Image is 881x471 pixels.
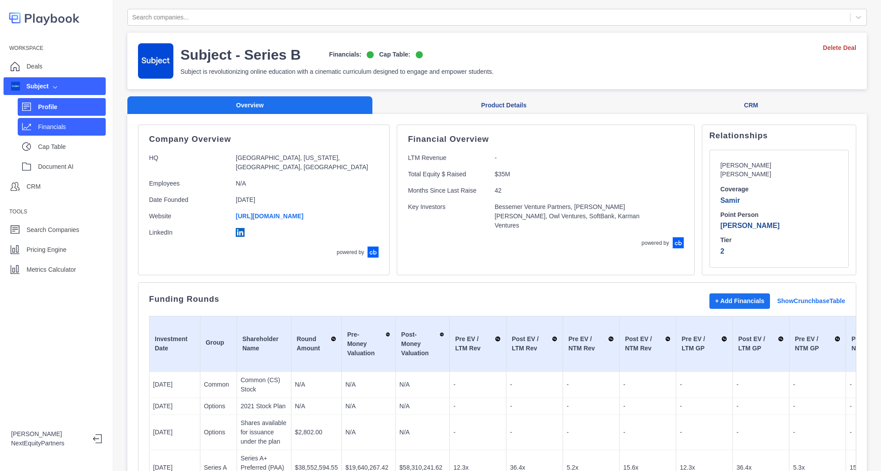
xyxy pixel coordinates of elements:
[720,220,838,231] p: [PERSON_NAME]
[204,402,233,411] p: Options
[149,296,219,303] p: Funding Rounds
[567,428,616,437] p: -
[721,334,728,343] img: Sort
[673,237,684,248] img: crunchbase-logo
[204,380,233,389] p: Common
[38,142,106,152] p: Cap Table
[127,96,372,114] button: Overview
[494,186,660,195] p: 42
[510,402,559,411] p: -
[337,248,364,256] p: powered by
[345,402,392,411] p: N/A
[236,195,374,205] p: [DATE]
[494,153,660,163] p: -
[793,402,842,411] p: -
[149,136,379,143] p: Company Overview
[180,67,494,76] p: Subject is revolutionizing online education with a cinematic curriculum designed to engage and em...
[512,334,557,353] div: Post EV / LTM Rev
[149,212,229,221] p: Website
[568,334,614,353] div: Pre EV / NTM Rev
[709,293,770,309] button: + Add Financials
[367,51,374,58] img: on-logo
[27,245,66,254] p: Pricing Engine
[9,9,80,27] img: logo-colored
[736,428,785,437] p: -
[440,330,444,339] img: Sort
[149,179,229,188] p: Employees
[295,380,338,389] p: N/A
[795,334,840,353] div: Pre EV / NTM GP
[399,428,446,437] p: N/A
[416,51,423,58] img: on-logo
[567,380,616,389] p: -
[38,122,106,132] p: Financials
[720,186,838,194] h6: Coverage
[408,202,487,230] p: Key Investors
[665,334,670,343] img: Sort
[510,380,559,389] p: -
[494,202,660,230] p: Bessemer Venture Partners, [PERSON_NAME] [PERSON_NAME], Owl Ventures, SoftBank, Karman Ventures
[680,380,729,389] p: -
[720,236,838,244] h6: Tier
[680,402,729,411] p: -
[823,43,856,53] a: Delete Deal
[494,170,660,179] p: $35M
[680,428,729,437] p: -
[155,334,195,353] div: Investment Date
[241,402,287,411] p: 2021 Stock Plan
[27,62,42,71] p: Deals
[635,96,867,114] button: CRM
[27,265,76,274] p: Metrics Calculator
[38,162,106,171] p: Document AI
[738,334,784,353] div: Post EV / LTM GP
[495,334,501,343] img: Sort
[408,170,487,179] p: Total Equity $ Raised
[180,46,301,64] h3: Subject - Series B
[453,402,502,411] p: -
[379,50,410,59] p: Cap Table:
[793,380,842,389] p: -
[236,153,374,172] p: [GEOGRAPHIC_DATA], [US_STATE], [GEOGRAPHIC_DATA], [GEOGRAPHIC_DATA]
[401,330,444,358] div: Post-Money Valuation
[241,418,287,446] p: Shares available for issuance under the plan
[11,439,86,448] p: NextEquityPartners
[623,402,672,411] p: -
[241,376,287,394] p: Common (CS) Stock
[204,428,233,437] p: Options
[709,132,849,139] p: Relationships
[236,213,303,220] a: [URL][DOMAIN_NAME]
[27,225,79,235] p: Search Companies
[153,380,196,389] p: [DATE]
[720,246,838,257] p: 2
[236,179,374,188] p: N/A
[408,186,487,195] p: Months Since Last Raise
[777,296,845,306] a: Show Crunchbase Table
[368,247,379,258] img: crunchbase-logo
[623,380,672,389] p: -
[399,402,446,411] p: N/A
[552,334,557,343] img: Sort
[11,82,20,91] img: company image
[372,96,635,114] button: Product Details
[149,153,229,172] p: HQ
[682,334,727,353] div: Pre EV / LTM GP
[736,402,785,411] p: -
[347,330,390,358] div: Pre-Money Valuation
[236,228,245,237] img: linkedin-logo
[510,428,559,437] p: -
[608,334,614,343] img: Sort
[11,429,86,439] p: [PERSON_NAME]
[453,428,502,437] p: -
[567,402,616,411] p: -
[408,136,683,143] p: Financial Overview
[399,380,446,389] p: N/A
[242,334,286,353] div: Shareholder Name
[455,334,501,353] div: Pre EV / LTM Rev
[720,161,800,179] p: [PERSON_NAME] [PERSON_NAME]
[206,338,231,349] div: Group
[295,428,338,437] p: $2,802.00
[625,334,670,353] div: Post EV / NTM Rev
[736,380,785,389] p: -
[793,428,842,437] p: -
[623,428,672,437] p: -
